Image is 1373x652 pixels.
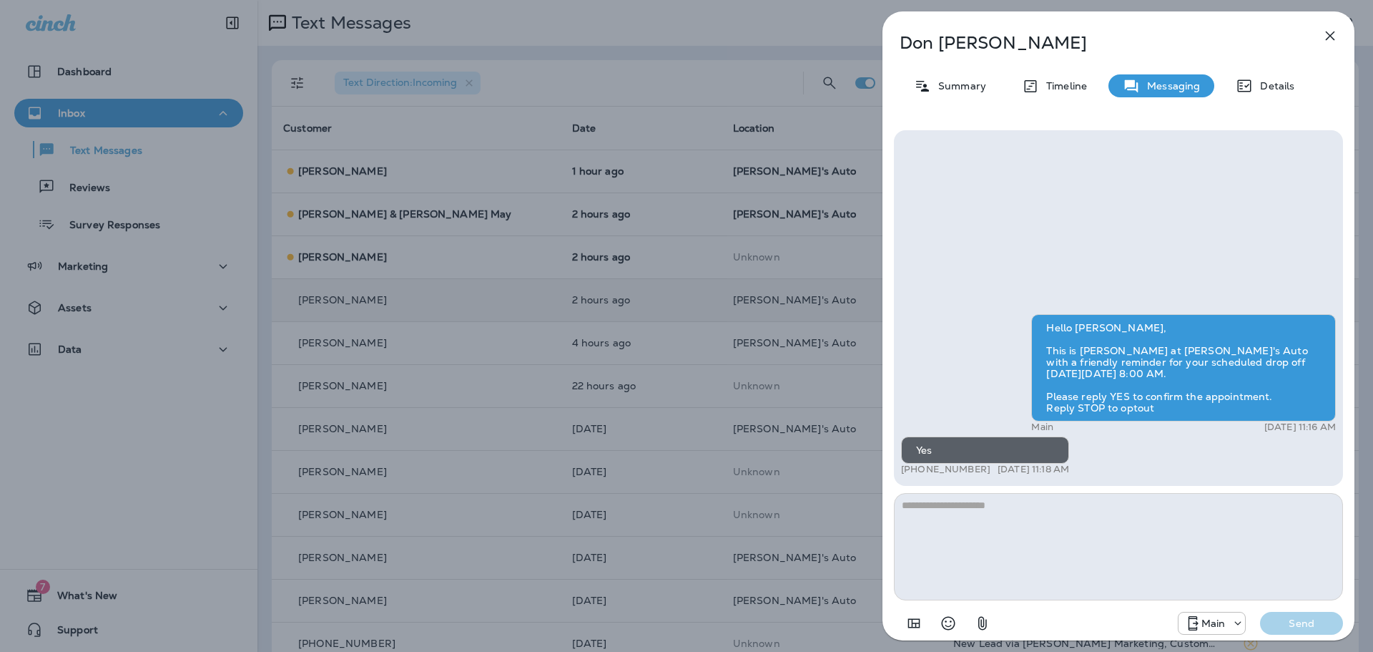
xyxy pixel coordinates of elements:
[1039,80,1087,92] p: Timeline
[900,33,1290,53] p: Don [PERSON_NAME]
[1140,80,1200,92] p: Messaging
[998,464,1069,475] p: [DATE] 11:18 AM
[1031,314,1336,422] div: Hello [PERSON_NAME], This is [PERSON_NAME] at [PERSON_NAME]'s Auto with a friendly reminder for y...
[1253,80,1294,92] p: Details
[901,437,1069,464] div: Yes
[1031,422,1053,433] p: Main
[901,464,990,475] p: [PHONE_NUMBER]
[931,80,986,92] p: Summary
[1201,618,1226,629] p: Main
[900,609,928,638] button: Add in a premade template
[1264,422,1336,433] p: [DATE] 11:16 AM
[934,609,963,638] button: Select an emoji
[1178,615,1246,632] div: +1 (941) 231-4423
